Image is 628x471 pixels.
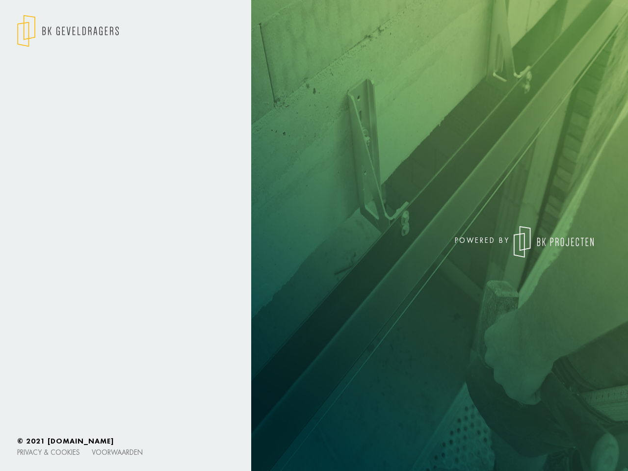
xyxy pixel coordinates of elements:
h6: © 2021 [DOMAIN_NAME] [17,437,611,445]
div: powered by [321,226,594,258]
img: logo [514,226,594,258]
a: Voorwaarden [92,447,143,457]
img: logo [17,15,119,47]
a: Privacy & cookies [17,447,80,457]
